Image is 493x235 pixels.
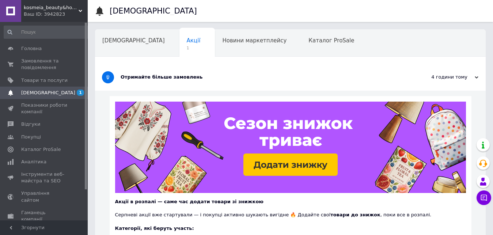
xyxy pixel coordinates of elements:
[21,209,68,223] span: Гаманець компанії
[121,74,405,80] div: Отримайте більше замовлень
[24,4,79,11] span: kosmeia_beauty&home
[24,11,88,18] div: Ваш ID: 3942823
[21,58,68,71] span: Замовлення та повідомлення
[21,190,68,203] span: Управління сайтом
[330,212,380,217] b: товари до знижок
[187,37,201,44] span: Акції
[21,159,46,165] span: Аналітика
[21,102,68,115] span: Показники роботи компанії
[21,171,68,184] span: Інструменти веб-майстра та SEO
[110,7,197,15] h1: [DEMOGRAPHIC_DATA]
[4,26,90,39] input: Пошук
[405,74,478,80] div: 4 години тому
[21,134,41,140] span: Покупці
[21,77,68,84] span: Товари та послуги
[77,90,84,96] span: 1
[102,37,165,44] span: [DEMOGRAPHIC_DATA]
[477,190,491,205] button: Чат з покупцем
[115,199,263,204] b: Акції в розпалі — саме час додати товари зі знижкою
[115,225,194,231] b: Категорії, які беруть участь:
[21,121,40,128] span: Відгуки
[21,45,42,52] span: Головна
[222,37,287,44] span: Новини маркетплейсу
[21,146,61,153] span: Каталог ProSale
[115,205,466,218] div: Серпневі акції вже стартували — і покупці активно шукають вигідне 🔥 Додайте свої , поки все в роз...
[308,37,354,44] span: Каталог ProSale
[21,90,75,96] span: [DEMOGRAPHIC_DATA]
[187,45,201,51] span: 1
